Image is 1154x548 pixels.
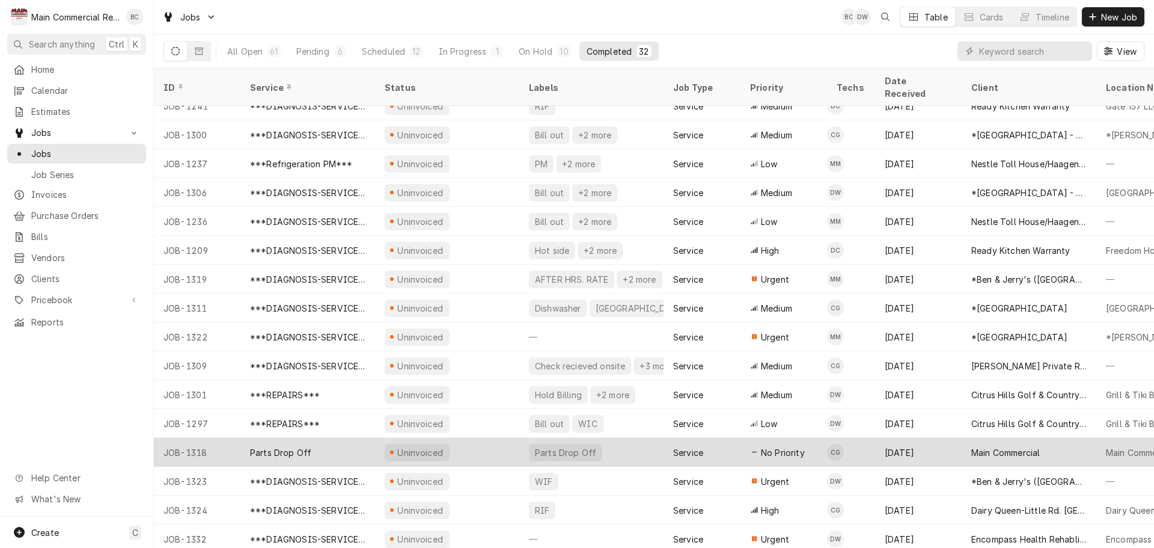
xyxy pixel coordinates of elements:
[827,473,844,490] div: DW
[577,417,598,430] div: WIC
[827,531,844,547] div: Dorian Wertz's Avatar
[396,244,445,257] div: Uninvoiced
[534,215,565,228] div: Bill out
[1036,11,1069,23] div: Timeline
[31,168,140,181] span: Job Series
[227,45,263,58] div: All Open
[396,446,445,459] div: Uninvoiced
[875,380,962,409] div: [DATE]
[163,81,228,94] div: ID
[154,294,240,322] div: JOB-1311
[154,409,240,438] div: JOB-1297
[761,331,789,343] span: Urgent
[31,63,140,76] span: Home
[673,331,703,343] div: Service
[154,149,240,178] div: JOB-1237
[561,158,596,170] div: +2 more
[761,446,805,459] span: No Priority
[180,11,201,23] span: Jobs
[971,302,1067,315] div: *[GEOGRAPHIC_DATA]
[126,8,143,25] div: BC
[396,158,445,170] div: Uninvoiced
[534,417,565,430] div: Bill out
[157,7,221,27] a: Go to Jobs
[154,467,240,496] div: JOB-1323
[31,316,140,328] span: Reports
[396,417,445,430] div: Uninvoiced
[270,45,278,58] div: 61
[827,328,844,345] div: MM
[971,273,1087,286] div: *Ben & Jerry's ([GEOGRAPHIC_DATA])
[827,184,844,201] div: DW
[594,302,688,315] div: [GEOGRAPHIC_DATA]
[396,302,445,315] div: Uninvoiced
[971,360,1087,372] div: [PERSON_NAME] Private Residence
[827,300,844,316] div: Caleb Gorton's Avatar
[827,328,844,345] div: Mike Marchese's Avatar
[761,302,792,315] span: Medium
[396,331,445,343] div: Uninvoiced
[493,45,501,58] div: 1
[396,389,445,401] div: Uninvoiced
[971,417,1087,430] div: Citrus Hills Golf & Country Club
[827,502,844,519] div: Caleb Gorton's Avatar
[7,165,146,185] a: Job Series
[154,438,240,467] div: JOB-1318
[761,475,789,488] span: Urgent
[31,147,140,160] span: Jobs
[761,158,777,170] span: Low
[971,475,1087,488] div: *Ben & Jerry's ([GEOGRAPHIC_DATA])
[673,244,703,257] div: Service
[31,472,139,484] span: Help Center
[439,45,487,58] div: In Progress
[673,186,703,199] div: Service
[875,236,962,265] div: [DATE]
[827,386,844,403] div: DW
[154,120,240,149] div: JOB-1300
[337,45,344,58] div: 6
[534,389,583,401] div: Hold Billing
[875,409,962,438] div: [DATE]
[250,81,363,94] div: Service
[577,186,612,199] div: +2 more
[31,11,120,23] div: Main Commercial Refrigeration Service
[534,158,549,170] div: PM
[673,533,703,546] div: Service
[362,45,405,58] div: Scheduled
[396,186,445,199] div: Uninvoiced
[980,11,1004,23] div: Cards
[31,126,122,139] span: Jobs
[534,302,582,315] div: Dishwasher
[11,8,28,25] div: M
[827,126,844,143] div: CG
[577,215,612,228] div: +2 more
[827,242,844,259] div: DC
[7,269,146,289] a: Clients
[761,129,792,141] span: Medium
[396,273,445,286] div: Uninvoiced
[827,473,844,490] div: Dorian Wertz's Avatar
[1082,7,1144,26] button: New Job
[396,129,445,141] div: Uninvoiced
[827,97,844,114] div: Dylan Crawford's Avatar
[673,417,703,430] div: Service
[31,528,59,538] span: Create
[673,389,703,401] div: Service
[827,444,844,461] div: Caleb Gorton's Avatar
[7,206,146,226] a: Purchase Orders
[924,11,948,23] div: Table
[761,186,792,199] span: Medium
[875,294,962,322] div: [DATE]
[827,97,844,114] div: DC
[7,60,146,79] a: Home
[971,100,1070,112] div: Ready Kitchen Warranty
[827,126,844,143] div: Caleb Gorton's Avatar
[827,531,844,547] div: DW
[876,7,895,26] button: Open search
[31,251,140,264] span: Vendors
[154,265,240,294] div: JOB-1319
[854,8,871,25] div: Dorian Wertz's Avatar
[109,38,124,51] span: Ctrl
[31,209,140,222] span: Purchase Orders
[519,45,552,58] div: On Hold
